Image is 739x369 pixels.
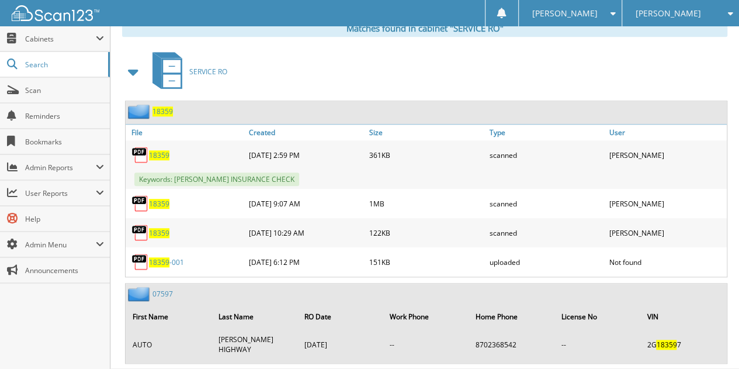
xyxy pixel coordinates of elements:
[131,146,149,164] img: PDF.png
[12,5,99,21] img: scan123-logo-white.svg
[556,305,640,329] th: License No
[532,10,597,17] span: [PERSON_NAME]
[366,143,487,167] div: 361KB
[298,305,383,329] th: RO Date
[25,85,104,95] span: Scan
[25,34,96,44] span: Cabinets
[246,192,366,215] div: [DATE] 9:07 AM
[152,106,173,116] a: 18359
[298,330,383,359] td: [DATE]
[128,104,152,119] img: folder2.png
[25,111,104,121] span: Reminders
[470,330,554,359] td: 8702368542
[366,125,487,140] a: Size
[606,221,727,244] div: [PERSON_NAME]
[213,305,297,329] th: Last Name
[122,19,727,37] div: Matches found in cabinet "SERVICE RO"
[149,257,169,267] span: 18359
[366,192,487,215] div: 1MB
[213,330,297,359] td: [PERSON_NAME] HIGHWAY
[246,250,366,274] div: [DATE] 6:12 PM
[470,305,554,329] th: Home Phone
[366,221,487,244] div: 122KB
[656,340,676,350] span: 18359
[25,188,96,198] span: User Reports
[131,195,149,212] img: PDF.png
[606,143,727,167] div: [PERSON_NAME]
[25,137,104,147] span: Bookmarks
[246,125,366,140] a: Created
[149,228,169,238] a: 18359
[246,143,366,167] div: [DATE] 2:59 PM
[636,10,701,17] span: [PERSON_NAME]
[681,313,739,369] iframe: Chat Widget
[384,305,469,329] th: Work Phone
[149,150,169,160] a: 18359
[641,330,726,359] td: 2G 7
[486,125,606,140] a: Type
[606,192,727,215] div: [PERSON_NAME]
[606,125,727,140] a: User
[25,60,102,70] span: Search
[127,305,211,329] th: First Name
[486,250,606,274] div: uploaded
[149,199,169,209] a: 18359
[25,214,104,224] span: Help
[131,253,149,271] img: PDF.png
[486,143,606,167] div: scanned
[128,287,152,301] img: folder2.png
[145,49,227,95] a: SERVICE RO
[127,330,211,359] td: AUTO
[246,221,366,244] div: [DATE] 10:29 AM
[25,265,104,275] span: Announcements
[25,163,96,173] span: Admin Reports
[149,257,184,267] a: 18359-001
[641,305,726,329] th: VIN
[126,125,246,140] a: File
[25,240,96,250] span: Admin Menu
[189,67,227,77] span: SERVICE RO
[486,221,606,244] div: scanned
[152,289,173,299] a: 07597
[134,173,299,186] span: Keywords: [PERSON_NAME] INSURANCE CHECK
[366,250,487,274] div: 151KB
[486,192,606,215] div: scanned
[131,224,149,242] img: PDF.png
[606,250,727,274] div: Not found
[384,330,469,359] td: --
[556,330,640,359] td: --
